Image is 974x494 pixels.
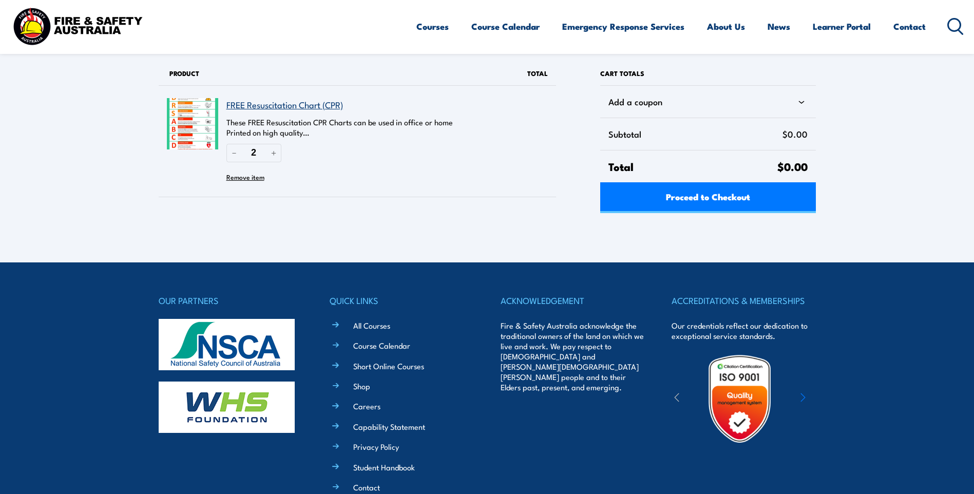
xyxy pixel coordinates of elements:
span: Total [608,159,777,174]
h4: OUR PARTNERS [159,293,302,308]
a: Careers [353,401,380,411]
h2: Cart totals [600,62,815,85]
a: Privacy Policy [353,441,399,452]
p: These FREE Resuscitation CPR Charts can be used in office or home Printed on high quality… [226,117,496,138]
h4: ACKNOWLEDGEMENT [501,293,644,308]
div: Add a coupon [608,94,807,109]
img: ewpa-logo [785,381,874,416]
button: Reduce quantity of FREE Resuscitation Chart (CPR) [226,144,242,162]
a: FREE Resuscitation Chart (CPR) [226,98,343,111]
span: $0.00 [777,158,808,175]
a: All Courses [353,320,390,331]
h4: ACCREDITATIONS & MEMBERSHIPS [672,293,815,308]
p: Our credentials reflect our dedication to exceptional service standards. [672,320,815,341]
a: Course Calendar [471,13,540,40]
img: whs-logo-footer [159,382,295,433]
img: nsca-logo-footer [159,319,295,370]
a: Shop [353,381,370,391]
input: Quantity of FREE Resuscitation Chart (CPR) in your cart. [242,144,266,162]
span: $0.00 [782,126,808,142]
a: Contact [353,482,380,492]
a: Emergency Response Services [562,13,684,40]
a: Capability Statement [353,421,425,432]
img: Untitled design (19) [695,354,785,444]
a: Student Handbook [353,462,415,472]
span: Subtotal [608,126,782,142]
a: Short Online Courses [353,360,424,371]
span: Proceed to Checkout [666,183,750,210]
p: Fire & Safety Australia acknowledge the traditional owners of the land on which we live and work.... [501,320,644,392]
a: About Us [707,13,745,40]
h4: QUICK LINKS [330,293,473,308]
a: News [768,13,790,40]
a: Courses [416,13,449,40]
a: Learner Portal [813,13,871,40]
button: Remove FREE Resuscitation Chart (CPR) from cart [226,169,264,184]
span: Product [169,68,199,78]
a: Course Calendar [353,340,410,351]
button: Increase quantity of FREE Resuscitation Chart (CPR) [266,144,281,162]
a: Proceed to Checkout [600,182,815,213]
img: FREE Resuscitation Chart - What are the 7 steps to CPR? [167,98,218,149]
a: Contact [893,13,926,40]
span: Total [527,68,548,78]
